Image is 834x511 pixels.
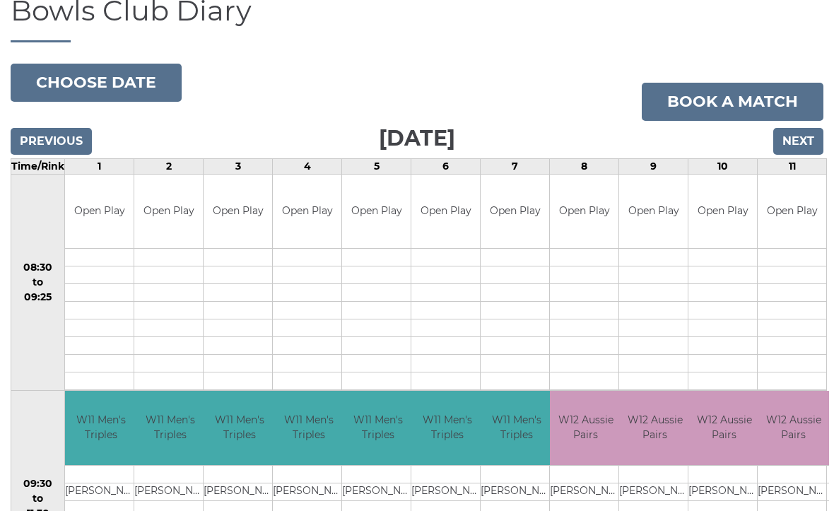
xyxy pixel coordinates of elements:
a: Book a match [642,83,823,122]
td: 6 [411,159,481,175]
input: Next [773,129,823,155]
td: Open Play [204,175,272,249]
td: [PERSON_NAME] [134,483,206,501]
td: 2 [134,159,204,175]
td: Open Play [411,175,480,249]
td: Time/Rink [11,159,65,175]
td: [PERSON_NAME] [411,483,483,501]
td: 3 [204,159,273,175]
td: W12 Aussie Pairs [619,392,691,466]
td: W11 Men's Triples [342,392,413,466]
button: Choose date [11,64,182,102]
td: Open Play [688,175,757,249]
td: 8 [550,159,619,175]
td: W12 Aussie Pairs [758,392,829,466]
td: Open Play [134,175,203,249]
td: 10 [688,159,758,175]
td: W12 Aussie Pairs [688,392,760,466]
td: [PERSON_NAME] [550,483,621,501]
td: W11 Men's Triples [273,392,344,466]
td: 11 [758,159,827,175]
td: 9 [619,159,688,175]
td: W11 Men's Triples [481,392,552,466]
td: [PERSON_NAME] [342,483,413,501]
input: Previous [11,129,92,155]
td: [PERSON_NAME] [273,483,344,501]
td: [PERSON_NAME] [204,483,275,501]
td: [PERSON_NAME] [758,483,829,501]
td: 4 [273,159,342,175]
td: 08:30 to 09:25 [11,175,65,392]
td: [PERSON_NAME] [688,483,760,501]
td: Open Play [342,175,411,249]
td: Open Play [758,175,826,249]
td: W11 Men's Triples [65,392,136,466]
td: 5 [342,159,411,175]
td: W11 Men's Triples [204,392,275,466]
td: 7 [481,159,550,175]
td: Open Play [273,175,341,249]
td: 1 [65,159,134,175]
td: W12 Aussie Pairs [550,392,621,466]
td: Open Play [65,175,134,249]
td: W11 Men's Triples [411,392,483,466]
td: [PERSON_NAME] [619,483,691,501]
td: Open Play [481,175,549,249]
td: Open Play [619,175,688,249]
td: [PERSON_NAME] [481,483,552,501]
td: Open Play [550,175,618,249]
td: [PERSON_NAME] [65,483,136,501]
td: W11 Men's Triples [134,392,206,466]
